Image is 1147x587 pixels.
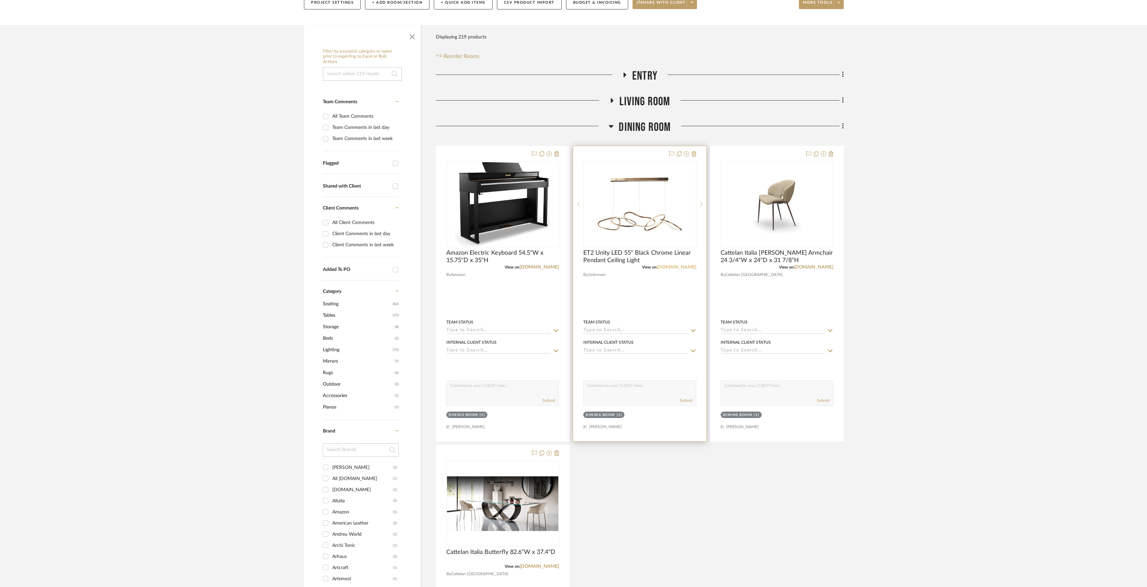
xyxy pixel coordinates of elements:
[723,413,752,418] div: Dining Room
[323,379,393,390] span: Outdoor
[451,571,508,577] span: Cattelan [GEOGRAPHIC_DATA]
[597,162,682,247] img: ET2 Unity LED 55" Black Chrome Linear Pendant Ceiling Light
[332,562,393,573] div: Artcraft
[332,122,397,133] div: Team Comments in last day
[332,217,397,228] div: All Client Comments
[619,94,670,109] span: Living Room
[619,120,671,135] span: Dining Room
[323,100,357,104] span: Team Comments
[393,344,399,355] span: (72)
[393,551,397,562] div: (2)
[332,496,393,506] div: Altalia
[642,265,657,269] span: View on
[323,184,389,189] div: Shared with Client
[323,356,393,367] span: Mirrors
[446,319,473,325] div: Team Status
[332,507,393,518] div: Amazon
[436,30,486,44] div: Displaying 219 products
[446,249,559,264] span: Amazon Electric Keyboard 54.5"W x 15.75"D x 35"H
[323,310,391,321] span: Tables
[393,484,397,495] div: (1)
[395,356,399,367] span: (7)
[332,484,393,495] div: [DOMAIN_NAME]
[332,540,393,551] div: Archi Tonic
[817,397,830,403] button: Submit
[323,429,335,434] span: Brand
[436,52,479,60] button: Reorder Rooms
[721,339,771,345] div: Internal Client Status
[395,390,399,401] span: (1)
[393,473,397,484] div: (1)
[395,333,399,344] span: (2)
[505,564,520,568] span: View on
[754,413,759,418] div: (1)
[721,272,725,278] span: By
[455,162,551,247] img: Amazon Electric Keyboard 54.5"W x 15.75"D x 35"H
[505,265,520,269] span: View on
[405,29,419,42] button: Close
[542,397,555,403] button: Submit
[332,518,393,529] div: American Leather
[584,162,696,247] div: 0
[520,564,559,569] a: [DOMAIN_NAME]
[332,462,393,473] div: [PERSON_NAME]
[332,574,393,584] div: Artemest
[323,344,391,356] span: Lighting
[393,529,397,540] div: (1)
[725,272,783,278] span: Cattelan [GEOGRAPHIC_DATA]
[332,529,393,540] div: Andreu World
[393,299,399,309] span: (82)
[680,397,693,403] button: Submit
[395,322,399,332] span: (8)
[446,272,451,278] span: By
[332,111,397,122] div: All Team Comments
[444,52,479,60] span: Reorder Rooms
[583,319,610,325] div: Team Status
[323,443,399,457] input: Search Brands
[632,69,658,83] span: Entry
[393,574,397,584] div: (1)
[779,265,794,269] span: View on
[393,310,399,321] span: (37)
[323,161,389,166] div: Flagged
[583,328,688,334] input: Type to Search…
[446,339,497,345] div: Internal Client Status
[323,367,393,379] span: Rugs
[520,265,559,270] a: [DOMAIN_NAME]
[721,249,833,264] span: Cattelan Italia [PERSON_NAME] Armchair 24 3/4"W x 24"D x 31 7/8"H
[332,240,397,250] div: Client Comments in last week
[323,289,341,295] span: Category
[323,49,402,65] h6: Filter by keyword, category or name prior to exporting to Excel or Bulk Actions
[323,390,393,401] span: Accessories
[323,321,393,333] span: Storage
[393,496,397,506] div: (9)
[451,272,466,278] span: Amazon
[583,272,588,278] span: By
[721,328,825,334] input: Type to Search…
[729,162,824,247] img: Cattelan Italia Miranda ML Armchair 24 3/4"W x 24"D x 31 7/8"H
[446,328,551,334] input: Type to Search…
[323,67,402,81] input: Search within 219 results
[721,348,825,354] input: Type to Search…
[393,518,397,529] div: (2)
[588,272,606,278] span: Unknown
[395,379,399,390] span: (2)
[583,249,696,264] span: ET2 Unity LED 55" Black Chrome Linear Pendant Ceiling Light
[480,413,485,418] div: (1)
[446,571,451,577] span: By
[323,401,393,413] span: Pianos
[446,348,551,354] input: Type to Search…
[586,413,615,418] div: Dining Room
[393,462,397,473] div: (1)
[446,549,555,556] span: Cattelan Italia Butterfly 82.6"W x 37.4"D
[449,413,478,418] div: Dining Room
[721,319,748,325] div: Team Status
[583,339,634,345] div: Internal Client Status
[323,333,393,344] span: Beds
[332,551,393,562] div: Arhaus
[332,133,397,144] div: Team Comments in last week
[323,267,389,273] div: Added To PO
[332,228,397,239] div: Client Comments in last day
[393,562,397,573] div: (1)
[395,367,399,378] span: (6)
